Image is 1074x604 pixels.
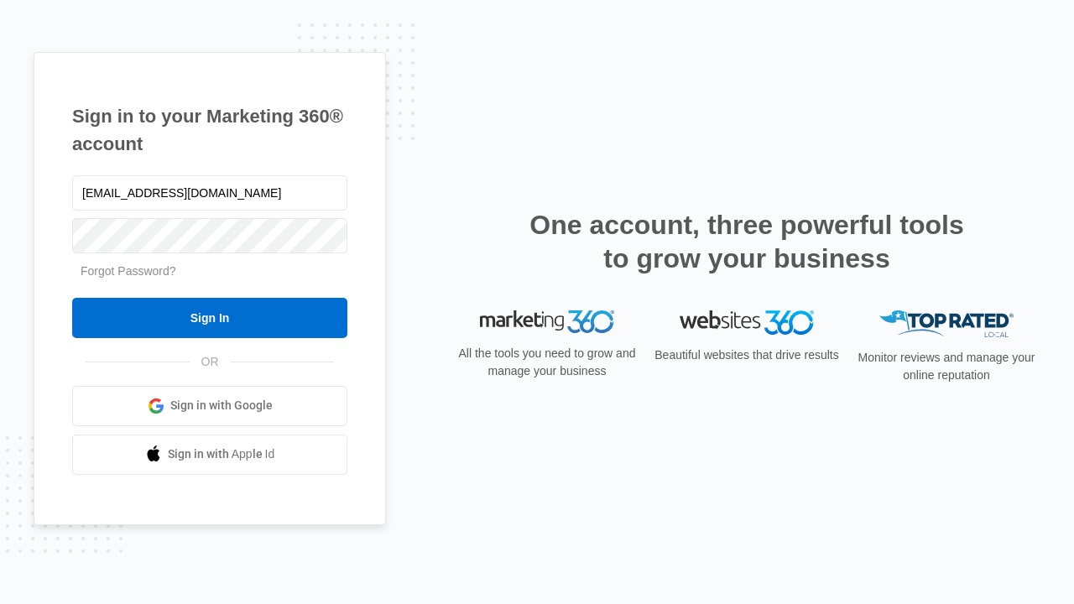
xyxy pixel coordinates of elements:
[480,310,614,334] img: Marketing 360
[852,349,1040,384] p: Monitor reviews and manage your online reputation
[879,310,1014,338] img: Top Rated Local
[72,102,347,158] h1: Sign in to your Marketing 360® account
[72,298,347,338] input: Sign In
[168,445,275,463] span: Sign in with Apple Id
[190,353,231,371] span: OR
[653,346,841,364] p: Beautiful websites that drive results
[170,397,273,414] span: Sign in with Google
[453,345,641,380] p: All the tools you need to grow and manage your business
[72,175,347,211] input: Email
[72,386,347,426] a: Sign in with Google
[524,208,969,275] h2: One account, three powerful tools to grow your business
[680,310,814,335] img: Websites 360
[81,264,176,278] a: Forgot Password?
[72,435,347,475] a: Sign in with Apple Id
